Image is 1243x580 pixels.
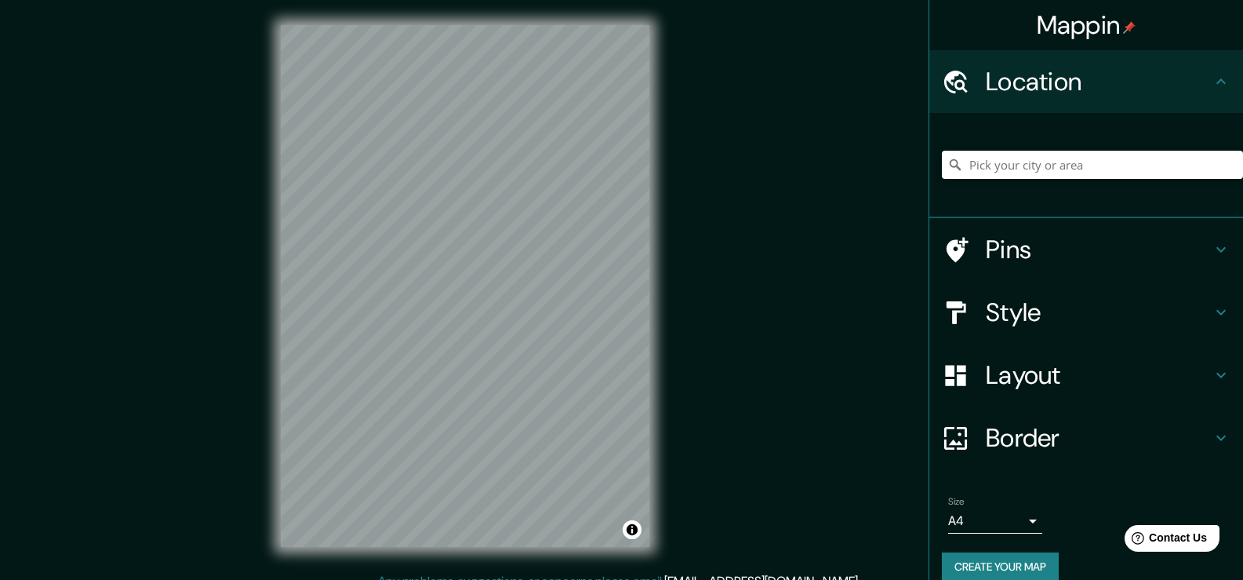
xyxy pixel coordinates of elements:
div: A4 [948,509,1042,534]
input: Pick your city or area [942,151,1243,179]
h4: Location [986,66,1212,97]
div: Location [929,50,1243,113]
button: Toggle attribution [623,520,641,539]
img: pin-icon.png [1123,21,1136,34]
h4: Layout [986,359,1212,391]
h4: Style [986,297,1212,328]
div: Border [929,407,1243,469]
h4: Mappin [1037,9,1136,41]
h4: Pins [986,234,1212,265]
div: Style [929,281,1243,344]
div: Pins [929,218,1243,281]
div: Layout [929,344,1243,407]
label: Size [948,495,965,509]
h4: Border [986,422,1212,454]
iframe: Help widget launcher [1103,519,1226,563]
canvas: Map [281,25,649,547]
